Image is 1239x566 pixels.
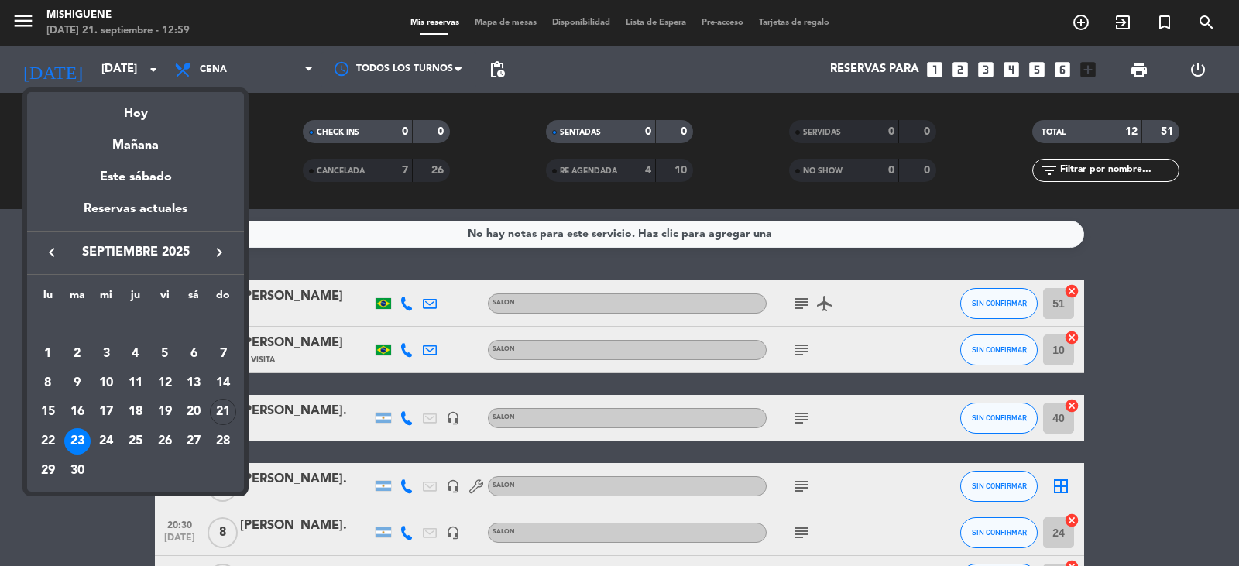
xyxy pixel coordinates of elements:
[63,339,92,369] td: 2 de septiembre de 2025
[93,341,119,367] div: 3
[152,399,178,425] div: 19
[33,427,63,456] td: 22 de septiembre de 2025
[63,427,92,456] td: 23 de septiembre de 2025
[122,341,149,367] div: 4
[33,339,63,369] td: 1 de septiembre de 2025
[208,286,238,310] th: domingo
[180,369,209,398] td: 13 de septiembre de 2025
[121,397,150,427] td: 18 de septiembre de 2025
[210,428,236,455] div: 28
[64,399,91,425] div: 16
[27,124,244,156] div: Mañana
[43,243,61,262] i: keyboard_arrow_left
[33,310,238,339] td: SEP.
[63,286,92,310] th: martes
[205,242,233,262] button: keyboard_arrow_right
[64,370,91,396] div: 9
[180,397,209,427] td: 20 de septiembre de 2025
[27,92,244,124] div: Hoy
[66,242,205,262] span: septiembre 2025
[180,339,209,369] td: 6 de septiembre de 2025
[35,428,61,455] div: 22
[180,399,207,425] div: 20
[180,286,209,310] th: sábado
[150,397,180,427] td: 19 de septiembre de 2025
[150,339,180,369] td: 5 de septiembre de 2025
[91,339,121,369] td: 3 de septiembre de 2025
[180,370,207,396] div: 13
[180,428,207,455] div: 27
[121,427,150,456] td: 25 de septiembre de 2025
[210,399,236,425] div: 21
[121,369,150,398] td: 11 de septiembre de 2025
[150,286,180,310] th: viernes
[122,370,149,396] div: 11
[210,243,228,262] i: keyboard_arrow_right
[33,286,63,310] th: lunes
[63,369,92,398] td: 9 de septiembre de 2025
[35,458,61,484] div: 29
[33,397,63,427] td: 15 de septiembre de 2025
[121,286,150,310] th: jueves
[64,458,91,484] div: 30
[121,339,150,369] td: 4 de septiembre de 2025
[35,399,61,425] div: 15
[33,369,63,398] td: 8 de septiembre de 2025
[93,370,119,396] div: 10
[152,428,178,455] div: 26
[210,370,236,396] div: 14
[93,428,119,455] div: 24
[152,370,178,396] div: 12
[64,428,91,455] div: 23
[91,427,121,456] td: 24 de septiembre de 2025
[152,341,178,367] div: 5
[35,341,61,367] div: 1
[91,369,121,398] td: 10 de septiembre de 2025
[180,341,207,367] div: 6
[210,341,236,367] div: 7
[150,427,180,456] td: 26 de septiembre de 2025
[27,156,244,199] div: Este sábado
[38,242,66,262] button: keyboard_arrow_left
[122,399,149,425] div: 18
[33,456,63,485] td: 29 de septiembre de 2025
[35,370,61,396] div: 8
[27,199,244,231] div: Reservas actuales
[208,397,238,427] td: 21 de septiembre de 2025
[208,427,238,456] td: 28 de septiembre de 2025
[93,399,119,425] div: 17
[180,427,209,456] td: 27 de septiembre de 2025
[63,397,92,427] td: 16 de septiembre de 2025
[91,397,121,427] td: 17 de septiembre de 2025
[64,341,91,367] div: 2
[91,286,121,310] th: miércoles
[122,428,149,455] div: 25
[150,369,180,398] td: 12 de septiembre de 2025
[208,369,238,398] td: 14 de septiembre de 2025
[63,456,92,485] td: 30 de septiembre de 2025
[208,339,238,369] td: 7 de septiembre de 2025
